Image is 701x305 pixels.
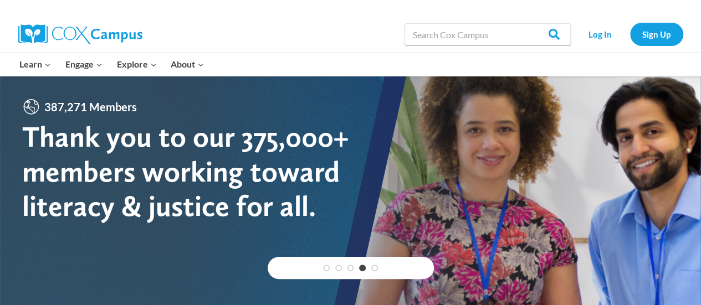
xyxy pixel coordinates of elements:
[576,23,683,45] nav: Secondary Navigation
[40,98,141,116] span: 387,271 Members
[359,265,366,271] a: 4
[630,23,683,45] a: Sign Up
[347,265,354,271] a: 3
[22,120,350,223] div: Thank you to our 375,000+ members working toward literacy & justice for all.
[13,53,59,76] button: Child menu of Learn
[323,265,330,271] a: 1
[58,53,110,76] button: Child menu of Engage
[13,53,211,76] nav: Primary Navigation
[110,53,164,76] button: Child menu of Explore
[405,23,571,45] input: Search Cox Campus
[335,265,342,271] a: 2
[163,53,211,76] button: Child menu of About
[18,24,142,44] img: Cox Campus
[371,265,378,271] a: 5
[576,23,625,45] a: Log In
